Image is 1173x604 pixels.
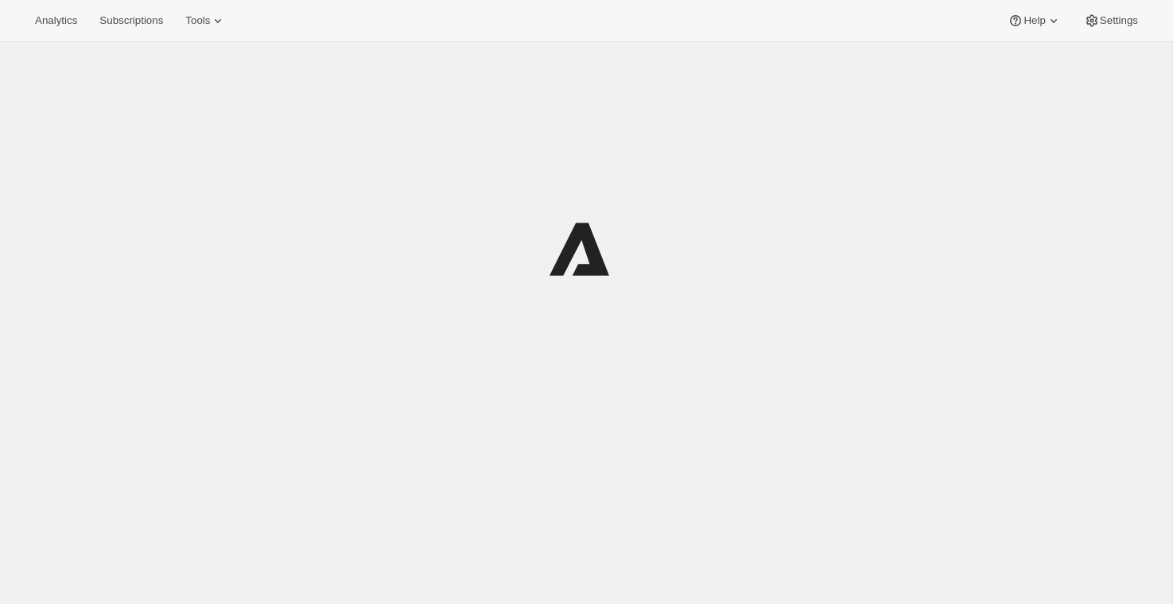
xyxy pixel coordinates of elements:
[1023,14,1045,27] span: Help
[35,14,77,27] span: Analytics
[90,10,173,32] button: Subscriptions
[185,14,210,27] span: Tools
[1074,10,1148,32] button: Settings
[99,14,163,27] span: Subscriptions
[176,10,235,32] button: Tools
[998,10,1070,32] button: Help
[1100,14,1138,27] span: Settings
[25,10,87,32] button: Analytics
